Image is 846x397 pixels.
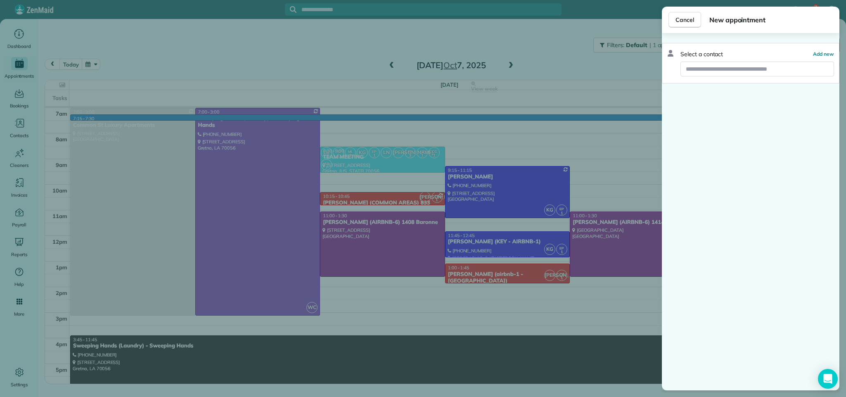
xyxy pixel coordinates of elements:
[675,16,694,24] span: Cancel
[818,369,838,389] div: Open Intercom Messenger
[680,50,723,58] span: Select a contact
[709,15,833,25] span: New appointment
[668,12,701,28] button: Cancel
[813,50,834,58] button: Add new
[813,51,834,57] span: Add new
